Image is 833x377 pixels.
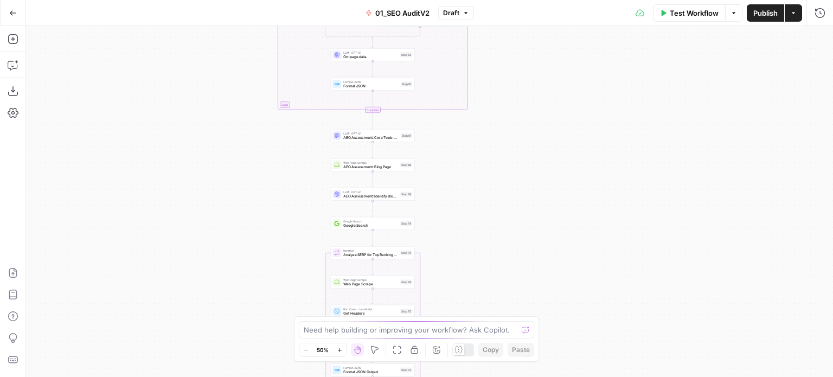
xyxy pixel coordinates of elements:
[317,346,329,354] span: 50%
[343,278,398,282] span: Web Page Scrape
[401,133,412,138] div: Step 61
[372,201,374,216] g: Edge from step_69 to step_74
[331,188,415,201] div: LLM · GPT-4.1AEO Assessment: Identify Blog Primary QuestionStep 69
[401,82,412,87] div: Step 81
[372,347,374,363] g: Edge from step_80 to step_73
[478,343,503,357] button: Copy
[372,113,374,129] g: Edge from step_29-iteration-end to step_61
[373,27,420,39] g: Edge from step_56 to step_54-conditional-end
[372,142,374,158] g: Edge from step_61 to step_68
[438,6,474,20] button: Draft
[512,345,530,355] span: Paste
[343,252,398,258] span: Analyze SERP for Top Ranking Articles
[331,158,415,171] div: Web Page ScrapeAEO Assessment: Blog PageStep 68
[400,53,412,57] div: Step 53
[343,366,398,370] span: Format JSON
[343,135,399,140] span: AEO Assessment: Core Topic Extraction
[365,107,381,113] div: Complete
[747,4,784,22] button: Publish
[343,248,398,253] span: Iteration
[372,289,374,304] g: Edge from step_76 to step_75
[400,309,412,314] div: Step 75
[400,192,412,197] div: Step 69
[343,219,398,223] span: Google Search
[331,48,415,61] div: LLM · GPT-4.1On-page dataStep 53
[400,368,412,373] div: Step 73
[343,161,398,165] span: Web Page Scrape
[653,4,725,22] button: Test Workflow
[331,246,415,259] div: IterationAnalyze SERP for Top Ranking ArticlesStep 70
[343,80,399,84] span: Format JSON
[343,311,398,316] span: Get Headers
[343,223,398,228] span: Google Search
[331,276,415,289] div: Web Page ScrapeWeb Page ScrapeStep 76
[400,280,412,285] div: Step 76
[343,164,398,170] span: AEO Assessment: Blog Page
[372,259,374,275] g: Edge from step_70 to step_76
[331,305,415,318] div: Run Code · JavaScriptGet HeadersStep 75
[372,230,374,246] g: Edge from step_74 to step_70
[670,8,719,18] span: Test Workflow
[343,54,398,60] span: On-page data
[343,50,398,55] span: LLM · GPT-4.1
[372,61,374,77] g: Edge from step_53 to step_81
[372,38,374,48] g: Edge from step_54-conditional-end to step_53
[359,4,436,22] button: 01_SEO AuditV2
[400,221,412,226] div: Step 74
[483,345,499,355] span: Copy
[508,343,534,357] button: Paste
[343,190,398,194] span: LLM · GPT-4.1
[331,217,415,230] div: Google SearchGoogle SearchStep 74
[443,8,459,18] span: Draft
[343,84,399,89] span: Format JSON
[331,129,415,142] div: LLM · GPT-4.1AEO Assessment: Core Topic ExtractionStep 61
[331,78,415,91] div: Format JSONFormat JSONStep 81
[375,8,430,18] span: 01_SEO AuditV2
[753,8,778,18] span: Publish
[331,363,415,376] div: Format JSONFormat JSON OutputStep 73
[343,282,398,287] span: Web Page Scrape
[343,194,398,199] span: AEO Assessment: Identify Blog Primary Question
[343,307,398,311] span: Run Code · JavaScript
[343,131,399,136] span: LLM · GPT-4.1
[331,107,415,113] div: Complete
[400,251,412,255] div: Step 70
[343,369,398,375] span: Format JSON Output
[400,163,412,168] div: Step 68
[372,171,374,187] g: Edge from step_68 to step_69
